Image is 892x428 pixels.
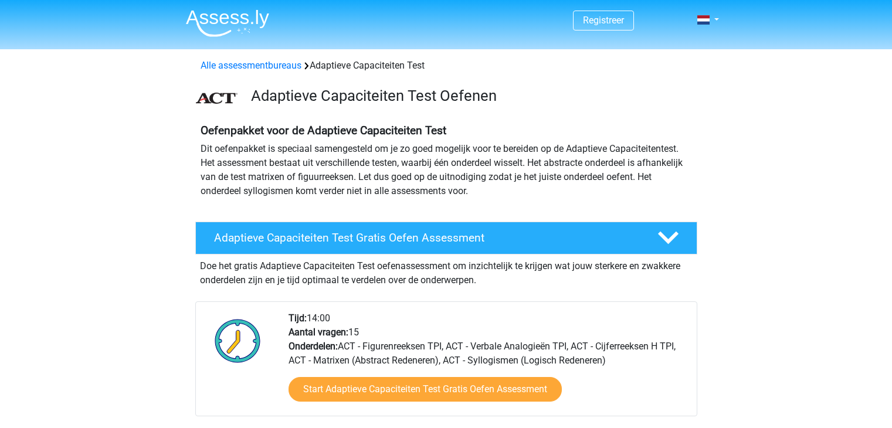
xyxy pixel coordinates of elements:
[191,222,702,254] a: Adaptieve Capaciteiten Test Gratis Oefen Assessment
[208,311,267,370] img: Klok
[251,87,688,105] h3: Adaptieve Capaciteiten Test Oefenen
[196,59,697,73] div: Adaptieve Capaciteiten Test
[195,254,697,287] div: Doe het gratis Adaptieve Capaciteiten Test oefenassessment om inzichtelijk te krijgen wat jouw st...
[289,341,338,352] b: Onderdelen:
[201,142,692,198] p: Dit oefenpakket is speciaal samengesteld om je zo goed mogelijk voor te bereiden op de Adaptieve ...
[289,377,562,402] a: Start Adaptieve Capaciteiten Test Gratis Oefen Assessment
[289,312,307,324] b: Tijd:
[201,124,446,137] b: Oefenpakket voor de Adaptieve Capaciteiten Test
[214,231,639,244] h4: Adaptieve Capaciteiten Test Gratis Oefen Assessment
[201,60,301,71] a: Alle assessmentbureaus
[186,9,269,37] img: Assessly
[196,93,238,104] img: ACT
[289,327,348,338] b: Aantal vragen:
[280,311,696,416] div: 14:00 15 ACT - Figurenreeksen TPI, ACT - Verbale Analogieën TPI, ACT - Cijferreeksen H TPI, ACT -...
[583,15,624,26] a: Registreer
